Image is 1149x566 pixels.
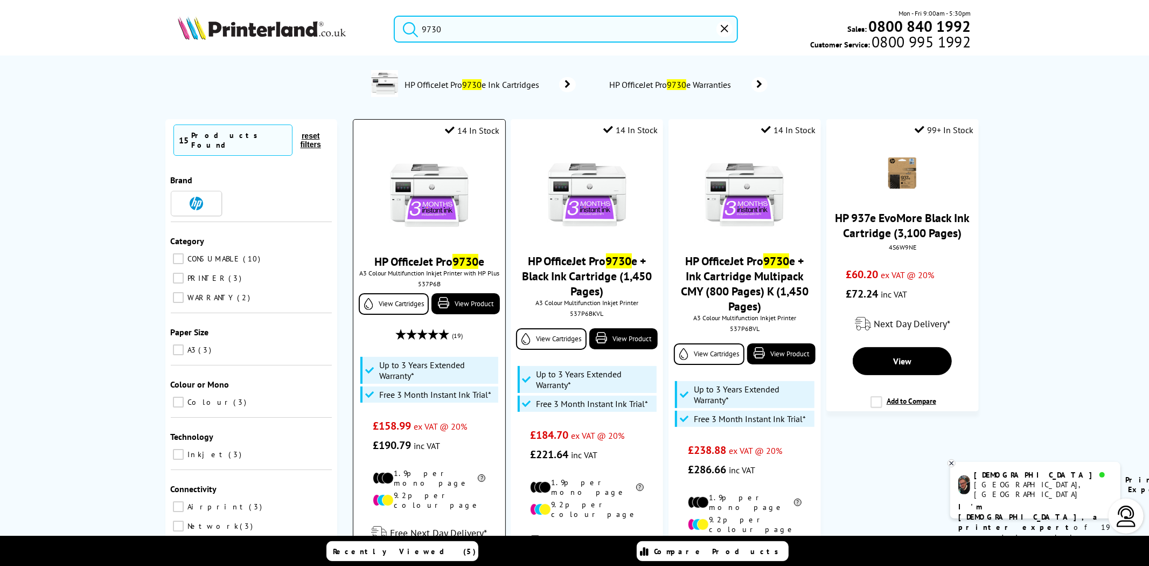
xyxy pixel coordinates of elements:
span: Connectivity [171,484,217,494]
input: CONSUMABLE 10 [173,253,184,264]
span: Mon - Fri 9:00am - 5:30pm [899,8,971,18]
span: £286.66 [688,463,726,477]
span: A3 Colour Multifunction Inkjet Printer with HP Plus [359,269,499,277]
span: Up to 3 Years Extended Warranty* [379,360,496,381]
img: hp-officejet-pro-9730e-front-new-small.jpg [389,155,470,236]
span: (19) [452,326,463,346]
a: Printerland Logo [178,16,380,42]
span: Inkjet [185,450,228,459]
span: 15 [179,135,189,146]
mark: 9730 [606,253,632,268]
input: Inkjet 3 [173,449,184,460]
div: Products Found [192,130,287,150]
div: modal_delivery [359,518,499,548]
img: HP-937e-Black-Ink-Cartridge-Small.png [883,154,921,192]
span: Airprint [185,502,248,512]
span: ex VAT @ 20% [881,270,934,280]
span: 3 [199,345,214,355]
span: inc VAT [881,289,907,300]
span: HP OfficeJet Pro e Warranties [608,79,735,90]
span: £158.99 [373,419,411,433]
span: Up to 3 Years Extended Warranty* [537,369,654,390]
span: Paper Size [171,327,209,337]
div: 99+ In Stock [915,125,973,135]
a: Recently Viewed (5) [326,541,478,561]
a: View Cartridges [674,343,744,365]
img: HP [190,197,203,210]
li: 1.9p per mono page [530,478,644,497]
span: inc VAT [414,440,440,451]
span: £72.24 [846,287,878,301]
a: View Product [589,328,658,349]
div: [DEMOGRAPHIC_DATA] [974,470,1112,480]
li: 1.9p per mono page [373,468,485,488]
span: £238.88 [688,443,726,457]
span: 3 [234,397,249,407]
span: CONSUMABLE [185,254,242,264]
a: HP OfficeJet Pro9730e + Black Ink Cartridge (1,450 Pages) [522,253,652,299]
img: chris-livechat.png [958,475,970,494]
mark: 9730 [667,79,686,90]
span: A3 Colour Multifunction Inkjet Printer [516,299,658,307]
input: PRINTER 3 [173,273,184,284]
span: 3 [249,502,265,512]
a: HP OfficeJet Pro9730e [374,254,484,269]
img: Printerland Logo [178,16,346,40]
span: Category [171,236,205,246]
div: modal_delivery [516,527,658,557]
span: inc VAT [729,465,755,475]
span: ex VAT @ 20% [729,445,782,456]
mark: 9730 [452,254,478,269]
span: View [893,356,911,367]
div: [GEOGRAPHIC_DATA], [GEOGRAPHIC_DATA] [974,480,1112,499]
div: 537P6BKVL [519,309,655,317]
input: WARRANTY 2 [173,292,184,303]
input: A3 3 [173,344,184,355]
span: ex VAT @ 20% [571,430,624,441]
img: user-headset-light.svg [1116,506,1137,527]
span: WARRANTY [185,293,236,302]
button: reset filters [293,131,329,149]
div: 4S6W9NE [834,243,971,251]
input: Airprint 3 [173,501,184,512]
span: inc VAT [571,450,597,460]
span: A3 [185,345,198,355]
a: Compare Products [637,541,789,561]
span: 2 [238,293,253,302]
span: 3 [240,521,256,531]
li: 9.2p per colour page [688,515,802,534]
span: ex VAT @ 20% [414,421,467,432]
a: View Cartridges [359,293,429,315]
span: 3 [229,273,245,283]
span: Free Next Day Delivery* [390,527,487,539]
span: Sales: [848,24,867,34]
span: £190.79 [373,438,411,452]
span: £184.70 [530,428,568,442]
div: 14 In Stock [445,125,500,136]
a: HP OfficeJet Pro9730e + Ink Cartridge Multipack CMY (800 Pages) K (1,450 Pages) [681,253,809,314]
a: View [853,347,952,375]
div: modal_delivery [832,309,973,339]
a: HP OfficeJet Pro9730e Ink Cartridges [403,70,576,99]
a: View Product [431,293,499,314]
div: 537P6BVL [677,325,813,333]
span: Technology [171,431,214,442]
li: 1.9p per mono page [688,493,802,512]
li: 9.2p per colour page [373,491,485,510]
img: hp-officejet-pro-9730e-front-new-small.jpg [704,154,785,235]
span: Next Day Delivery* [874,317,950,330]
p: of 19 years! I can help you choose the right product [958,502,1112,563]
a: HP 937e EvoMore Black Ink Cartridge (3,100 Pages) [835,210,970,240]
div: 537P6B [361,280,497,288]
span: Network [185,521,239,531]
span: £221.64 [530,447,568,461]
div: 14 In Stock [603,125,658,135]
span: Customer Service: [810,37,971,50]
span: Free 3 Month Instant Ink Trial* [379,389,491,400]
span: Compare Products [654,547,785,556]
div: 14 In Stock [761,125,816,135]
span: 10 [243,254,263,264]
a: View Cartridges [516,328,587,350]
span: Up to 3 Years Extended Warranty* [694,384,811,405]
span: 0800 995 1992 [870,37,971,47]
